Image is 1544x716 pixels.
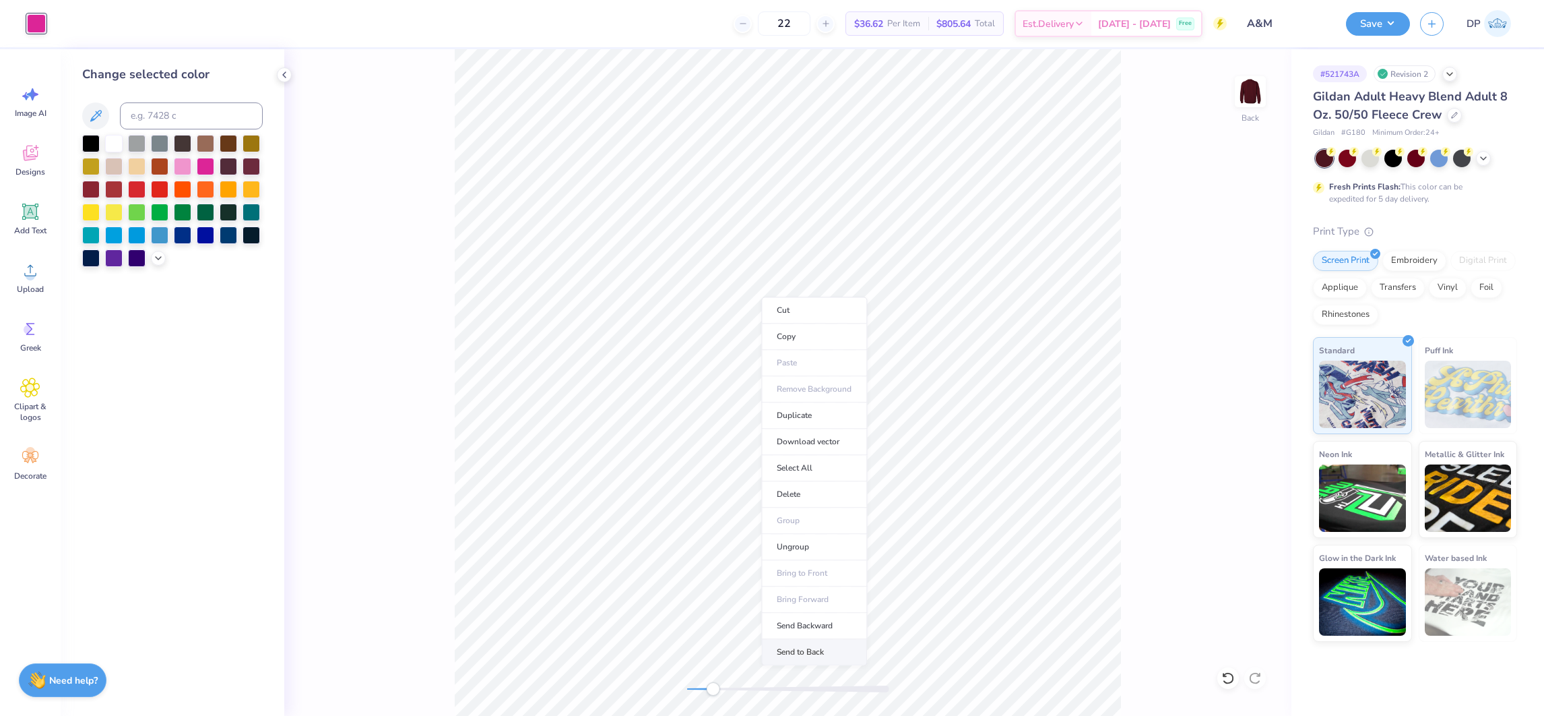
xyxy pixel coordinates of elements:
[1450,251,1516,271] div: Digital Print
[854,17,883,31] span: $36.62
[1374,65,1436,82] div: Revision 2
[1471,278,1502,298] div: Foil
[1179,19,1192,28] span: Free
[1484,10,1511,37] img: Darlene Padilla
[1319,447,1352,461] span: Neon Ink
[8,401,53,423] span: Clipart & logos
[761,297,867,324] li: Cut
[1382,251,1446,271] div: Embroidery
[1313,127,1334,139] span: Gildan
[761,455,867,481] li: Select All
[1425,465,1512,532] img: Metallic & Glitter Ink
[15,108,46,119] span: Image AI
[1425,361,1512,428] img: Puff Ink
[1467,16,1481,32] span: DP
[1372,127,1440,139] span: Minimum Order: 24 +
[15,167,45,177] span: Designs
[1313,278,1367,298] div: Applique
[1425,551,1487,565] span: Water based Ink
[1425,447,1504,461] span: Metallic & Glitter Ink
[1346,12,1410,36] button: Save
[1319,568,1406,636] img: Glow in the Dark Ink
[936,17,971,31] span: $805.64
[120,102,263,129] input: e.g. 7428 c
[20,342,41,353] span: Greek
[1237,78,1264,105] img: Back
[1329,181,1401,192] strong: Fresh Prints Flash:
[82,65,263,84] div: Change selected color
[1371,278,1425,298] div: Transfers
[1341,127,1365,139] span: # G180
[761,481,867,508] li: Delete
[1237,10,1336,37] input: Untitled Design
[1313,65,1367,82] div: # 521743A
[1023,17,1074,31] span: Est. Delivery
[1242,112,1259,124] div: Back
[1425,343,1453,357] span: Puff Ink
[761,613,867,639] li: Send Backward
[887,17,920,31] span: Per Item
[1313,305,1378,325] div: Rhinestones
[1425,568,1512,636] img: Water based Ink
[1429,278,1467,298] div: Vinyl
[14,225,46,236] span: Add Text
[1319,361,1406,428] img: Standard
[761,429,867,455] li: Download vector
[1313,88,1508,123] span: Gildan Adult Heavy Blend Adult 8 Oz. 50/50 Fleece Crew
[761,324,867,350] li: Copy
[17,284,44,295] span: Upload
[1313,251,1378,271] div: Screen Print
[1319,551,1396,565] span: Glow in the Dark Ink
[975,17,995,31] span: Total
[761,639,867,665] li: Send to Back
[1319,343,1355,357] span: Standard
[758,11,810,36] input: – –
[761,534,867,560] li: Ungroup
[761,402,867,429] li: Duplicate
[1319,465,1406,532] img: Neon Ink
[14,471,46,481] span: Decorate
[49,674,98,687] strong: Need help?
[1313,224,1517,239] div: Print Type
[1329,181,1495,205] div: This color can be expedited for 5 day delivery.
[1460,10,1517,37] a: DP
[1098,17,1171,31] span: [DATE] - [DATE]
[706,682,719,696] div: Accessibility label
